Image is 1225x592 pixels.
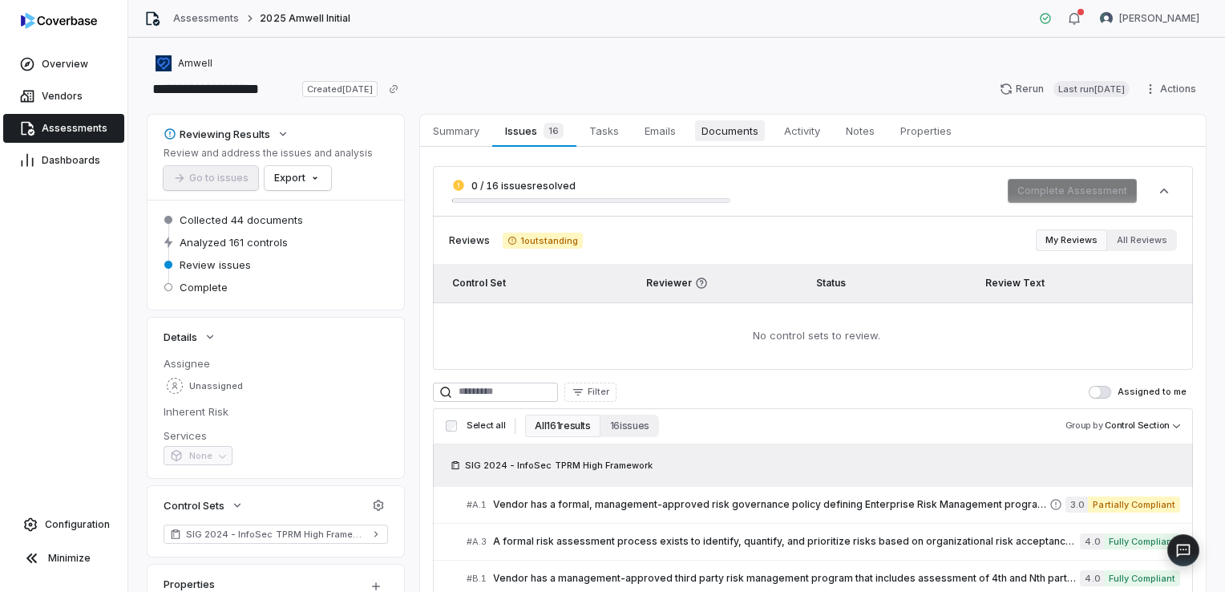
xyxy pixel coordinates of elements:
[816,277,846,289] span: Status
[503,233,583,249] span: 1 outstanding
[159,491,249,520] button: Control Sets
[1119,12,1199,25] span: [PERSON_NAME]
[260,12,350,25] span: 2025 Amwell Initial
[164,330,197,344] span: Details
[493,498,1049,511] span: Vendor has a formal, management-approved risk governance policy defining Enterprise Risk Manageme...
[180,280,228,294] span: Complete
[985,277,1045,289] span: Review Text
[467,420,505,432] span: Select all
[990,77,1139,101] button: RerunLast run[DATE]
[3,114,124,143] a: Assessments
[302,81,378,97] span: Created [DATE]
[1089,386,1187,399] label: Assigned to me
[1065,420,1103,431] span: Group by
[1036,229,1107,251] button: My Reviews
[646,277,797,290] span: Reviewer
[1080,533,1103,549] span: 4.0
[544,123,564,139] span: 16
[467,499,487,511] span: # A.1
[449,234,490,247] span: Reviews
[1107,229,1177,251] button: All Reviews
[164,404,388,419] dt: Inherent Risk
[164,127,270,141] div: Reviewing Results
[433,302,1193,370] td: No control sets to review.
[467,536,487,548] span: # A.3
[159,322,221,351] button: Details
[1090,6,1209,30] button: Travis Helton avatar[PERSON_NAME]
[1089,386,1111,399] button: Assigned to me
[525,415,600,437] button: All 161 results
[1104,533,1180,549] span: Fully Compliant
[465,459,653,472] span: SIG 2024 - InfoSec TPRM High Framework
[42,90,83,103] span: Vendors
[48,552,91,565] span: Minimize
[42,154,100,167] span: Dashboards
[180,257,251,272] span: Review issues
[427,120,486,141] span: Summary
[493,572,1080,585] span: Vendor has a management-approved third party risk management program that includes assessment of ...
[42,58,88,71] span: Overview
[21,13,97,29] img: logo-D7KZi-bG.svg
[3,146,124,175] a: Dashboards
[3,82,124,111] a: Vendors
[151,49,217,78] button: https://business.amwell.com/Amwell
[1139,77,1206,101] button: Actions
[6,510,121,539] a: Configuration
[452,277,506,289] span: Control Set
[493,535,1080,548] span: A formal risk assessment process exists to identify, quantify, and prioritize risks based on orga...
[45,518,110,531] span: Configuration
[894,120,958,141] span: Properties
[379,75,408,103] button: Copy link
[42,122,107,135] span: Assessments
[695,120,765,141] span: Documents
[180,213,303,227] span: Collected 44 documents
[178,57,212,70] span: Amwell
[173,12,239,25] a: Assessments
[471,180,576,192] span: 0 / 16 issues resolved
[180,235,288,249] span: Analyzed 161 controls
[600,415,659,437] button: 16 issues
[164,498,224,513] span: Control Sets
[467,524,1180,560] a: #A.3A formal risk assessment process exists to identify, quantify, and prioritize risks based on ...
[3,50,124,79] a: Overview
[583,120,625,141] span: Tasks
[189,380,243,392] span: Unassigned
[1053,81,1130,97] span: Last run [DATE]
[446,420,457,432] input: Select all
[638,120,682,141] span: Emails
[1036,229,1177,251] div: Review filter
[588,386,609,398] span: Filter
[467,487,1180,523] a: #A.1Vendor has a formal, management-approved risk governance policy defining Enterprise Risk Mana...
[164,428,388,443] dt: Services
[164,147,373,160] p: Review and address the issues and analysis
[164,356,388,371] dt: Assignee
[564,383,617,402] button: Filter
[1104,570,1180,586] span: Fully Compliant
[159,120,294,148] button: Reviewing Results
[1088,497,1180,513] span: Partially Compliant
[1100,12,1113,25] img: Travis Helton avatar
[839,120,881,141] span: Notes
[1080,570,1103,586] span: 4.0
[6,542,121,574] button: Minimize
[265,166,331,190] button: Export
[778,120,827,141] span: Activity
[467,573,487,585] span: # B.1
[499,120,569,142] span: Issues
[1065,497,1088,513] span: 3.0
[186,528,366,541] span: SIG 2024 - InfoSec TPRM High Framework
[164,525,388,544] a: SIG 2024 - InfoSec TPRM High Framework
